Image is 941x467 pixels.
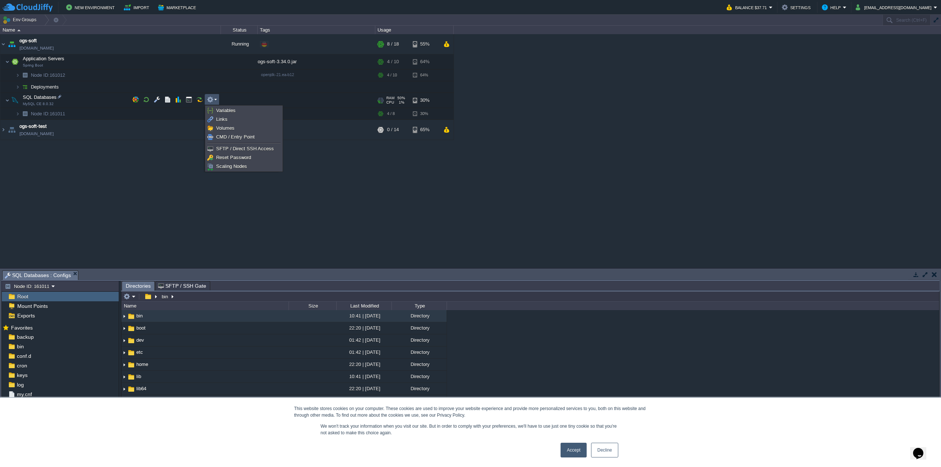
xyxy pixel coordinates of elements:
[397,96,405,100] span: 50%
[5,54,10,69] img: AMDAwAAAACH5BAEAAAAALAAAAAABAAEAAAICRAEAOw==
[22,56,65,61] a: Application ServersSpring Boot
[391,395,447,406] div: Directory
[206,162,282,170] a: Scaling Nodes
[121,323,127,334] img: AMDAwAAAACH5BAEAAAAALAAAAAABAAEAAAICRAEAOw==
[289,302,336,310] div: Size
[391,346,447,358] div: Directory
[206,133,282,141] a: CMD / Entry Point
[19,37,37,44] span: ogs-soft
[19,44,54,52] a: [DOMAIN_NAME]
[336,322,391,334] div: 22:20 | [DATE]
[30,72,66,78] a: Node ID:161012
[15,69,20,81] img: AMDAwAAAACH5BAEAAAAALAAAAAABAAEAAAICRAEAOw==
[0,34,6,54] img: AMDAwAAAACH5BAEAAAAALAAAAAABAAEAAAICRAEAOw==
[10,325,34,331] a: Favorites
[391,383,447,394] div: Directory
[391,359,447,370] div: Directory
[856,3,934,12] button: [EMAIL_ADDRESS][DOMAIN_NAME]
[336,383,391,394] div: 22:20 | [DATE]
[3,3,53,12] img: CloudJiffy
[16,293,29,300] a: Root
[413,54,437,69] div: 64%
[7,120,17,140] img: AMDAwAAAACH5BAEAAAAALAAAAAABAAEAAAICRAEAOw==
[15,362,28,369] a: cron
[19,123,47,130] a: ogs-soft-test
[15,391,33,398] a: my.cnf
[20,81,30,93] img: AMDAwAAAACH5BAEAAAAALAAAAAABAAEAAAICRAEAOw==
[216,116,228,122] span: Links
[221,26,257,34] div: Status
[30,72,66,78] span: 161012
[15,343,25,350] span: bin
[336,310,391,321] div: 10:41 | [DATE]
[386,96,394,100] span: RAM
[782,3,813,12] button: Settings
[216,155,251,160] span: Reset Password
[206,124,282,132] a: Volumes
[121,291,939,302] input: Click to enter the path
[0,120,6,140] img: AMDAwAAAACH5BAEAAAAALAAAAAABAAEAAAICRAEAOw==
[66,3,117,12] button: New Environment
[15,108,20,119] img: AMDAwAAAACH5BAEAAAAALAAAAAABAAEAAAICRAEAOw==
[336,334,391,346] div: 01:42 | [DATE]
[387,34,399,54] div: 8 / 18
[3,15,39,25] button: Env Groups
[387,54,399,69] div: 4 / 10
[5,271,71,280] span: SQL Databases : Configs
[727,3,769,12] button: Balance $37.71
[135,373,142,380] a: lib
[135,349,144,355] a: etc
[135,337,145,343] span: dev
[15,81,20,93] img: AMDAwAAAACH5BAEAAAAALAAAAAABAAEAAAICRAEAOw==
[561,443,587,457] a: Accept
[10,93,20,108] img: AMDAwAAAACH5BAEAAAAALAAAAAABAAEAAAICRAEAOw==
[216,125,235,131] span: Volumes
[387,69,397,81] div: 4 / 10
[23,102,54,106] span: MySQL CE 8.0.32
[216,146,274,151] span: SFTP / Direct SSH Access
[413,69,437,81] div: 64%
[135,385,147,392] a: lib64
[121,335,127,346] img: AMDAwAAAACH5BAEAAAAALAAAAAABAAEAAAICRAEAOw==
[127,312,135,320] img: AMDAwAAAACH5BAEAAAAALAAAAAABAAEAAAICRAEAOw==
[321,423,620,436] p: We won't track your information when you visit our site. But in order to comply with your prefere...
[127,385,135,393] img: AMDAwAAAACH5BAEAAAAALAAAAAABAAEAAAICRAEAOw==
[206,107,282,115] a: Variables
[22,94,58,100] a: SQL DatabasesMySQL CE 8.0.32
[20,108,30,119] img: AMDAwAAAACH5BAEAAAAALAAAAAABAAEAAAICRAEAOw==
[15,381,25,388] a: log
[19,130,54,137] a: [DOMAIN_NAME]
[17,29,21,31] img: AMDAwAAAACH5BAEAAAAALAAAAAABAAEAAAICRAEAOw==
[413,34,437,54] div: 55%
[261,72,294,77] span: openjdk-21.ea-b12
[135,361,149,367] a: home
[121,347,127,358] img: AMDAwAAAACH5BAEAAAAALAAAAAABAAEAAAICRAEAOw==
[30,111,66,117] a: Node ID:161011
[258,26,375,34] div: Tags
[397,100,404,105] span: 1%
[413,120,437,140] div: 65%
[591,443,618,457] a: Decline
[30,84,60,90] a: Deployments
[161,293,170,300] button: bin
[127,397,135,405] img: AMDAwAAAACH5BAEAAAAALAAAAAABAAEAAAICRAEAOw==
[127,337,135,345] img: AMDAwAAAACH5BAEAAAAALAAAAAABAAEAAAICRAEAOw==
[135,313,144,319] a: bin
[16,312,36,319] a: Exports
[5,283,51,290] button: Node ID: 161011
[258,54,375,69] div: ogs-soft-3.34.0.jar
[31,111,50,116] span: Node ID:
[221,34,258,54] div: Running
[206,145,282,153] a: SFTP / Direct SSH Access
[216,164,247,169] span: Scaling Nodes
[121,359,127,370] img: AMDAwAAAACH5BAEAAAAALAAAAAABAAEAAAICRAEAOw==
[16,303,49,309] a: Mount Points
